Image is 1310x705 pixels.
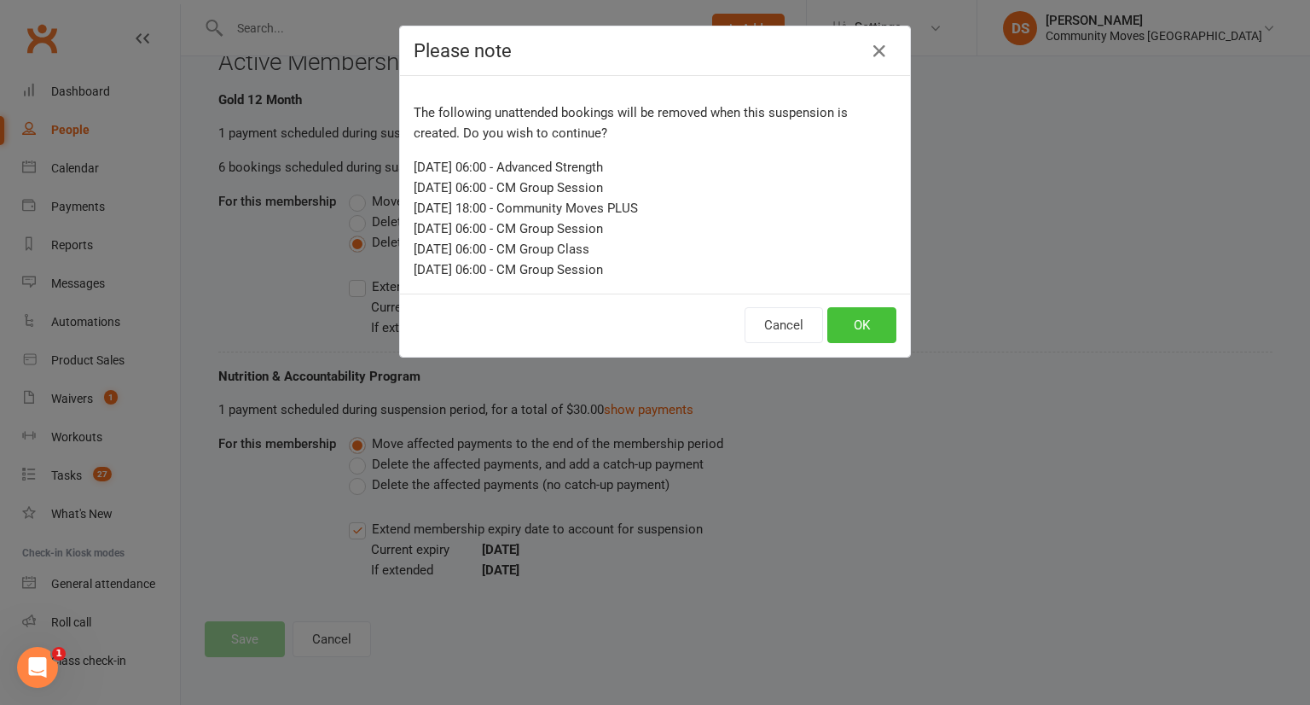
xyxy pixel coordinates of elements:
div: [DATE] 06:00 - CM Group Session [414,178,896,198]
div: [DATE] 06:00 - CM Group Session [414,259,896,280]
button: Cancel [745,307,823,343]
div: [DATE] 06:00 - CM Group Class [414,239,896,259]
div: [DATE] 06:00 - Advanced Strength [414,157,896,178]
span: 1 [52,647,66,661]
h4: Please note [414,40,896,61]
button: OK [827,307,896,343]
div: [DATE] 06:00 - CM Group Session [414,218,896,239]
button: Close [866,38,893,65]
iframe: Intercom live chat [17,647,58,688]
p: The following unattended bookings will be removed when this suspension is created. Do you wish to... [414,102,896,143]
div: [DATE] 18:00 - Community Moves PLUS [414,198,896,218]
